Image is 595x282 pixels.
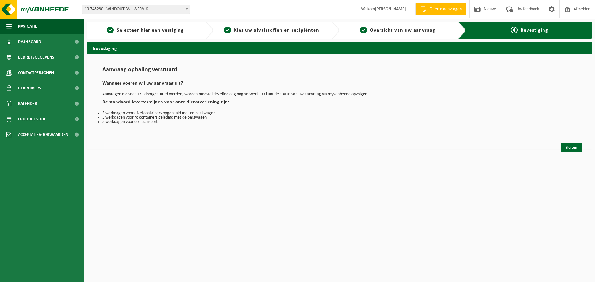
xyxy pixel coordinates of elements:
[102,100,576,108] h2: De standaard levertermijnen voor onze dienstverlening zijn:
[102,115,576,120] li: 5 werkdagen voor rolcontainers geledigd met de perswagen
[82,5,190,14] span: 10-745280 - WINDOUT BV - WERVIK
[511,27,518,33] span: 4
[428,6,463,12] span: Offerte aanvragen
[18,96,37,111] span: Kalender
[18,65,54,80] span: Contactpersonen
[18,80,41,96] span: Gebruikers
[224,27,231,33] span: 2
[216,27,327,34] a: 2Kies uw afvalstoffen en recipiënten
[415,3,466,15] a: Offerte aanvragen
[18,111,46,127] span: Product Shop
[234,28,319,33] span: Kies uw afvalstoffen en recipiënten
[117,28,184,33] span: Selecteer hier een vestiging
[18,34,41,50] span: Dashboard
[102,111,576,115] li: 3 werkdagen voor afzetcontainers opgehaald met de haakwagen
[18,19,37,34] span: Navigatie
[360,27,367,33] span: 3
[370,28,435,33] span: Overzicht van uw aanvraag
[107,27,114,33] span: 1
[102,67,576,76] h1: Aanvraag ophaling verstuurd
[18,127,68,142] span: Acceptatievoorwaarden
[18,50,54,65] span: Bedrijfsgegevens
[102,120,576,124] li: 5 werkdagen voor collitransport
[342,27,453,34] a: 3Overzicht van uw aanvraag
[521,28,548,33] span: Bevestiging
[375,7,406,11] strong: [PERSON_NAME]
[87,42,592,54] h2: Bevestiging
[90,27,201,34] a: 1Selecteer hier een vestiging
[102,81,576,89] h2: Wanneer voeren wij uw aanvraag uit?
[561,143,582,152] a: Sluiten
[102,92,576,97] p: Aanvragen die voor 17u doorgestuurd worden, worden meestal dezelfde dag nog verwerkt. U kunt de s...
